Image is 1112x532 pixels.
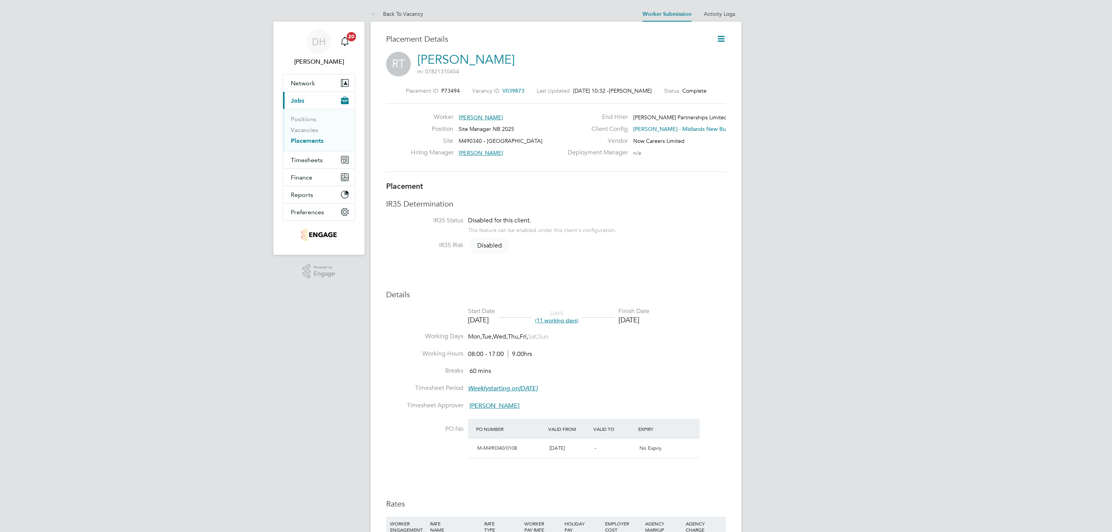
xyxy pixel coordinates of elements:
[633,137,685,144] span: Now Careers Limited
[592,422,637,436] div: Valid To
[468,385,537,392] span: starting on
[537,87,570,94] label: Last Updated
[636,422,681,436] div: Expiry
[291,208,324,216] span: Preferences
[508,333,520,341] span: Thu,
[347,32,356,41] span: 20
[314,264,335,271] span: Powered by
[468,307,495,315] div: Start Date
[459,114,503,121] span: [PERSON_NAME]
[337,29,353,54] a: 20
[459,149,503,156] span: [PERSON_NAME]
[386,199,726,209] h3: IR35 Determination
[386,181,423,191] b: Placement
[291,80,315,87] span: Network
[371,10,423,17] a: Back To Vacancy
[291,156,323,164] span: Timesheets
[459,137,542,144] span: M490340 - [GEOGRAPHIC_DATA]
[411,125,453,133] label: Position
[563,149,628,157] label: Deployment Manager
[633,125,732,132] span: [PERSON_NAME] - Midlands New Build
[386,332,463,341] label: Working Days
[573,87,609,94] span: [DATE] 10:32 -
[468,350,532,358] div: 08:00 - 17:00
[291,115,316,123] a: Positions
[468,315,495,324] div: [DATE]
[528,333,538,341] span: Sat,
[312,37,326,47] span: DH
[470,402,519,410] span: [PERSON_NAME]
[520,333,528,341] span: Fri,
[291,126,318,134] a: Vacancies
[633,149,641,156] span: n/a
[595,445,596,451] span: -
[291,174,312,181] span: Finance
[563,125,628,133] label: Client Config
[468,225,616,234] div: This feature can be enabled under this client's configuration.
[283,57,355,66] span: Danielle Hughes
[468,333,482,341] span: Mon,
[411,113,453,121] label: Worker
[386,241,463,249] label: IR35 Risk
[283,151,355,168] button: Timesheets
[474,422,546,436] div: PO Number
[472,87,499,94] label: Vacancy ID
[549,445,565,451] span: [DATE]
[386,499,726,509] h3: Rates
[441,87,460,94] span: P73494
[386,425,463,433] label: PO No
[291,191,313,198] span: Reports
[482,333,493,341] span: Tue,
[468,217,531,224] span: Disabled for this client.
[468,385,488,392] em: Weekly
[538,333,549,341] span: Sun
[417,52,515,67] a: [PERSON_NAME]
[283,109,355,151] div: Jobs
[283,92,355,109] button: Jobs
[386,290,726,300] h3: Details
[273,22,364,255] nav: Main navigation
[406,87,438,94] label: Placement ID
[283,75,355,91] button: Network
[704,10,735,17] a: Activity Logs
[563,113,628,121] label: End Hirer
[609,87,652,94] span: [PERSON_NAME]
[283,203,355,220] button: Preferences
[291,97,304,104] span: Jobs
[283,29,355,66] a: DH[PERSON_NAME]
[639,445,661,451] span: No Expiry
[682,87,707,94] span: Complete
[386,217,463,225] label: IR35 Status
[493,333,508,341] span: Wed,
[283,186,355,203] button: Reports
[283,229,355,241] a: Go to home page
[283,169,355,186] button: Finance
[519,385,537,392] em: [DATE]
[301,229,337,241] img: nowcareers-logo-retina.png
[411,149,453,157] label: Hiring Manager
[535,317,578,324] span: (11 working days)
[664,87,679,94] label: Status
[386,402,463,410] label: Timesheet Approver
[303,264,336,279] a: Powered byEngage
[386,367,463,375] label: Breaks
[563,137,628,145] label: Vendor
[477,445,517,451] span: M-M490340/0108
[417,68,459,75] span: m: 07821310454
[642,11,692,17] a: Worker Submission
[531,310,582,324] div: DAYS
[470,367,491,375] span: 60 mins
[470,238,510,253] span: Disabled
[314,271,335,277] span: Engage
[619,307,649,315] div: Finish Date
[633,114,727,121] span: [PERSON_NAME] Partnerships Limited
[411,137,453,145] label: Site
[291,137,324,144] a: Placements
[619,315,649,324] div: [DATE]
[459,125,514,132] span: Site Manager NB 2025
[386,34,705,44] h3: Placement Details
[502,87,524,94] span: V039873
[386,384,463,392] label: Timesheet Period
[386,52,411,76] span: RT
[508,350,532,358] span: 9.00hrs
